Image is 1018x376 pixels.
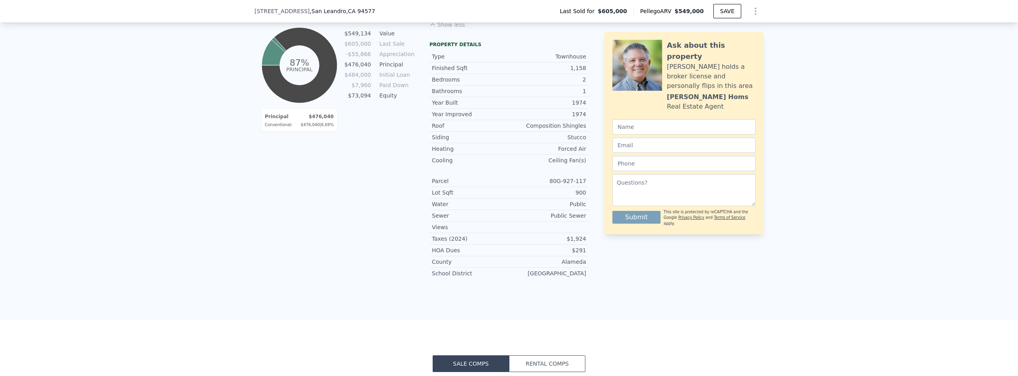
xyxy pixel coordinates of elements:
div: Sewer [432,212,509,220]
td: Principal [378,60,414,69]
td: $605,000 [344,39,371,48]
span: , San Leandro [310,7,375,15]
div: Views [432,223,509,231]
div: Ceiling Fan(s) [509,156,586,164]
div: 1,158 [509,64,586,72]
div: Roof [432,122,509,130]
td: $549,134 [344,29,371,38]
td: $7,960 [344,81,371,90]
tspan: Principal [286,66,313,72]
div: Composition Shingles [509,122,586,130]
div: Taxes (2024) [432,235,509,243]
div: Year Built [432,99,509,107]
div: 1974 [509,110,586,118]
button: Submit [612,211,661,224]
td: Value [378,29,414,38]
div: Public [509,200,586,208]
td: $484,000 [344,70,371,79]
div: Finished Sqft [432,64,509,72]
div: Ask about this property [667,40,756,62]
td: Paid Down [378,81,414,90]
td: $476,040 [344,60,371,69]
span: , CA 94577 [346,8,375,14]
div: This site is protected by reCAPTCHA and the Google and apply. [664,209,756,226]
div: 900 [509,189,586,197]
button: Rental Comps [509,355,585,372]
div: 1974 [509,99,586,107]
div: $291 [509,246,586,254]
span: Pellego ARV [640,7,675,15]
div: Townhouse [509,53,586,60]
button: Show Options [748,3,763,19]
td: $73,094 [344,91,371,100]
div: Parcel [432,177,509,185]
div: Bathrooms [432,87,509,95]
span: Last Sold for [560,7,598,15]
div: Cooling [432,156,509,164]
button: Sale Comps [433,355,509,372]
td: Initial Loan [378,70,414,79]
button: Show less [429,21,465,29]
tspan: 87% [289,58,309,68]
div: [PERSON_NAME] holds a broker license and personally flips in this area [667,62,756,91]
div: Alameda [509,258,586,266]
button: SAVE [713,4,741,18]
div: Stucco [509,133,586,141]
a: Privacy Policy [678,215,704,220]
div: $1,924 [509,235,586,243]
div: Public Sewer [509,212,586,220]
span: $605,000 [598,7,627,15]
div: [GEOGRAPHIC_DATA] [509,269,586,277]
td: Last Sale [378,39,414,48]
span: [STREET_ADDRESS] [254,7,310,15]
div: [PERSON_NAME] Homs [667,92,748,102]
div: Year Improved [432,110,509,118]
span: $476,040 | 6.69% [301,123,334,127]
span: $549,000 [674,8,704,14]
td: Principal [264,112,293,121]
td: Conventional : [264,121,293,128]
div: Siding [432,133,509,141]
input: Name [612,119,756,134]
div: Type [432,53,509,60]
div: HOA Dues [432,246,509,254]
div: Lot Sqft [432,189,509,197]
td: Equity [378,91,414,100]
div: Real Estate Agent [667,102,724,111]
td: $476,040 [293,112,334,121]
div: 1 [509,87,586,95]
div: Heating [432,145,509,153]
td: -$55,866 [344,50,371,58]
div: 80G-927-117 [509,177,586,185]
a: Terms of Service [714,215,745,220]
input: Email [612,138,756,153]
div: Bedrooms [432,76,509,84]
div: Forced Air [509,145,586,153]
td: Appreciation [378,50,414,58]
div: County [432,258,509,266]
div: 2 [509,76,586,84]
div: Water [432,200,509,208]
div: School District [432,269,509,277]
input: Phone [612,156,756,171]
div: Property details [429,41,589,48]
